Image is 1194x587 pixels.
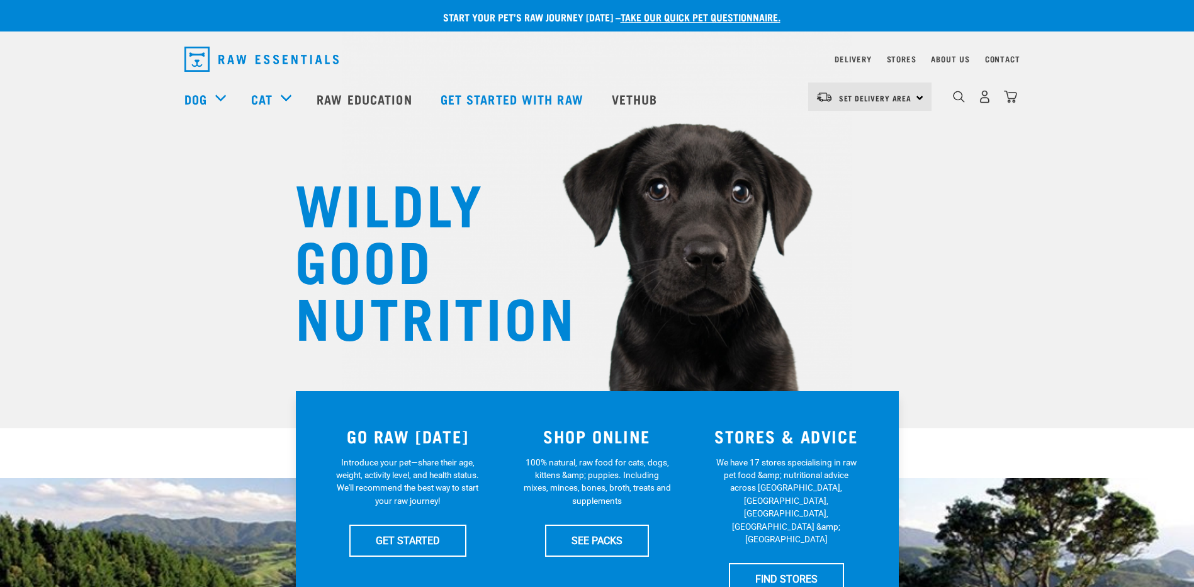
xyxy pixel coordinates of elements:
[699,426,874,446] h3: STORES & ADVICE
[621,14,780,20] a: take our quick pet questionnaire.
[251,89,273,108] a: Cat
[184,47,339,72] img: Raw Essentials Logo
[839,96,912,100] span: Set Delivery Area
[295,173,547,343] h1: WILDLY GOOD NUTRITION
[599,74,673,124] a: Vethub
[931,57,969,61] a: About Us
[835,57,871,61] a: Delivery
[978,90,991,103] img: user.png
[816,91,833,103] img: van-moving.png
[174,42,1020,77] nav: dropdown navigation
[712,456,860,546] p: We have 17 stores specialising in raw pet food &amp; nutritional advice across [GEOGRAPHIC_DATA],...
[985,57,1020,61] a: Contact
[334,456,482,508] p: Introduce your pet—share their age, weight, activity level, and health status. We'll recommend th...
[428,74,599,124] a: Get started with Raw
[321,426,495,446] h3: GO RAW [DATE]
[510,426,684,446] h3: SHOP ONLINE
[887,57,916,61] a: Stores
[545,525,649,556] a: SEE PACKS
[1004,90,1017,103] img: home-icon@2x.png
[349,525,466,556] a: GET STARTED
[184,89,207,108] a: Dog
[523,456,671,508] p: 100% natural, raw food for cats, dogs, kittens &amp; puppies. Including mixes, minces, bones, bro...
[953,91,965,103] img: home-icon-1@2x.png
[304,74,427,124] a: Raw Education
